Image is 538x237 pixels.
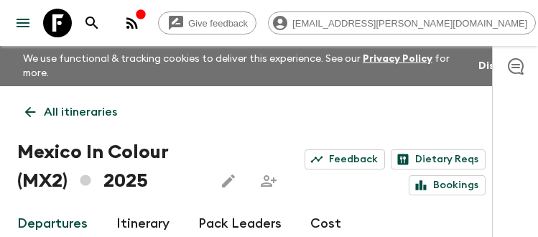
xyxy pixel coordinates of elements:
h1: Mexico In Colour (MX2) 2025 [17,138,203,195]
span: Share this itinerary [254,167,283,195]
a: Bookings [409,175,486,195]
div: [EMAIL_ADDRESS][PERSON_NAME][DOMAIN_NAME] [268,11,536,34]
a: Dietary Reqs [391,149,486,169]
span: [EMAIL_ADDRESS][PERSON_NAME][DOMAIN_NAME] [284,18,535,29]
a: Feedback [305,149,385,169]
a: All itineraries [17,98,125,126]
span: Give feedback [180,18,256,29]
a: Give feedback [158,11,256,34]
button: Edit this itinerary [214,167,243,195]
button: menu [9,9,37,37]
button: Dismiss [475,56,521,76]
button: search adventures [78,9,106,37]
p: All itineraries [44,103,117,121]
p: We use functional & tracking cookies to deliver this experience. See our for more. [17,46,475,86]
a: Privacy Policy [363,54,432,64]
